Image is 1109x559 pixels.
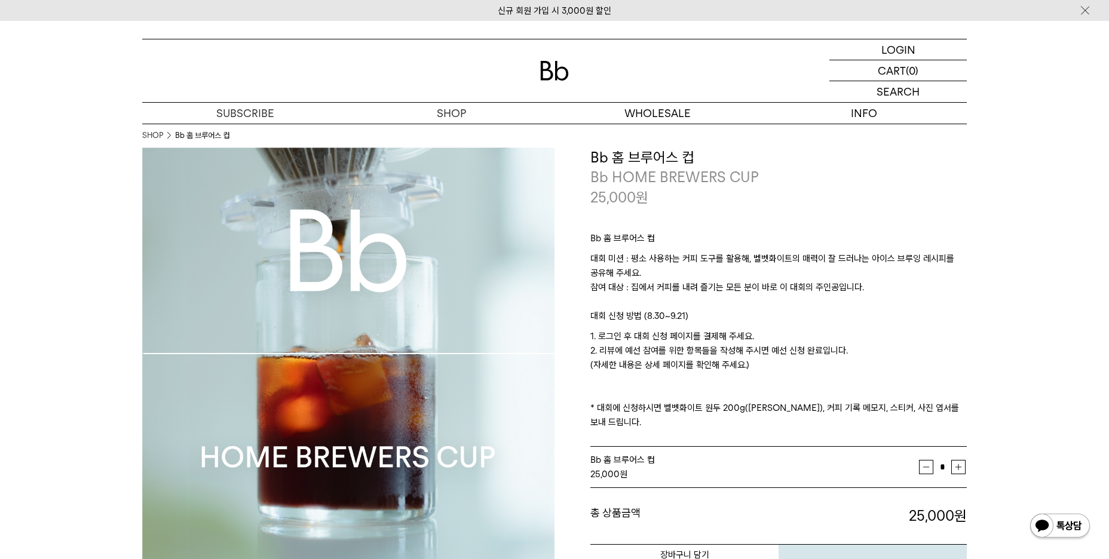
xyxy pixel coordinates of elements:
span: Bb 홈 브루어스 컵 [590,454,655,465]
p: LOGIN [881,39,915,60]
p: 대회 신청 방법 (8.30~9.21) [590,309,967,329]
button: 증가 [951,460,966,474]
img: 카카오톡 채널 1:1 채팅 버튼 [1029,512,1091,541]
a: 신규 회원 가입 시 3,000원 할인 [498,5,611,16]
p: 25,000 [590,188,648,208]
div: 원 [590,467,919,481]
p: SEARCH [877,81,920,102]
p: 1. 로그인 후 대회 신청 페이지를 결제해 주세요. 2. 리뷰에 예선 참여를 위한 항목들을 작성해 주시면 예선 신청 완료입니다. (자세한 내용은 상세 페이지를 확인해 주세요.... [590,329,967,429]
p: CART [878,60,906,81]
a: SUBSCRIBE [142,103,348,124]
p: 대회 미션 : 평소 사용하는 커피 도구를 활용해, 벨벳화이트의 매력이 잘 드러나는 아이스 브루잉 레시피를 공유해 주세요. 참여 대상 : 집에서 커피를 내려 즐기는 모든 분이 ... [590,251,967,309]
span: 원 [636,189,648,206]
p: Bb 홈 브루어스 컵 [590,231,967,251]
a: LOGIN [829,39,967,60]
strong: 25,000 [590,469,620,480]
h3: Bb 홈 브루어스 컵 [590,148,967,168]
p: (0) [906,60,918,81]
li: Bb 홈 브루어스 컵 [175,130,229,142]
a: SHOP [348,103,554,124]
button: 감소 [919,460,933,474]
p: Bb HOME BREWERS CUP [590,167,967,188]
a: CART (0) [829,60,967,81]
strong: 25,000 [909,507,967,524]
p: WHOLESALE [554,103,761,124]
dt: 총 상품금액 [590,506,779,526]
img: 로고 [540,61,569,81]
p: INFO [761,103,967,124]
b: 원 [954,507,967,524]
a: SHOP [142,130,163,142]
